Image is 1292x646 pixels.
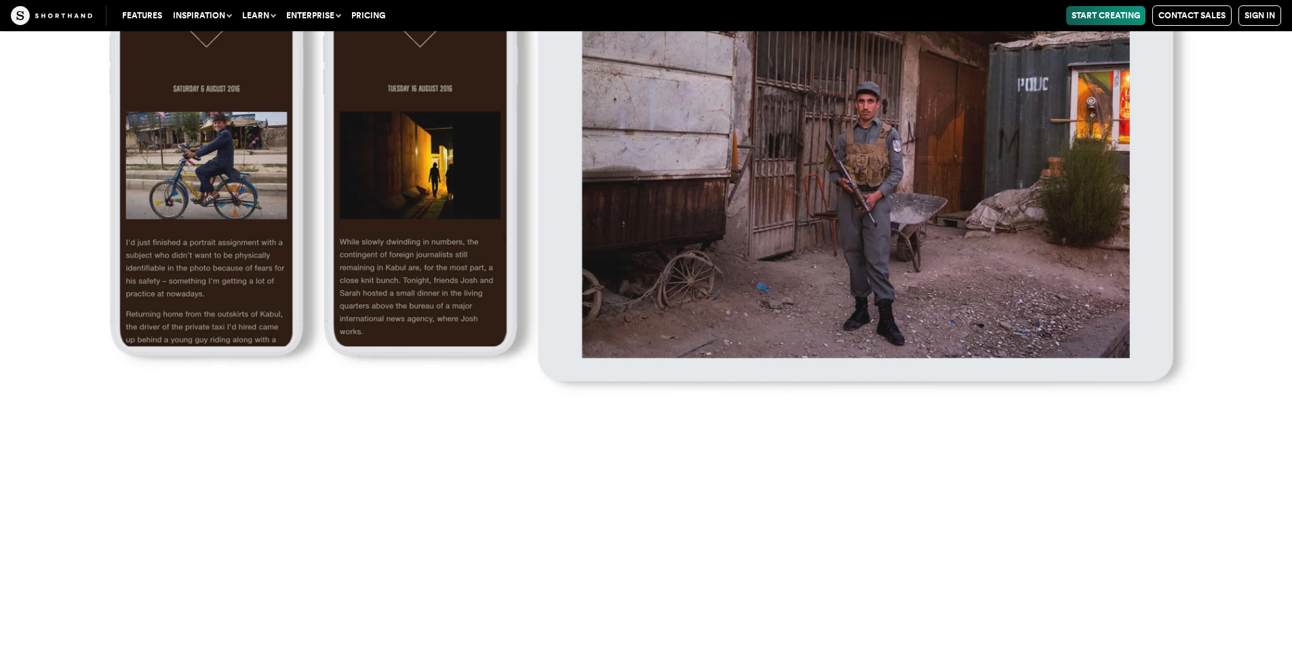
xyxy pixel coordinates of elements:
[168,6,237,25] button: Inspiration
[237,6,281,25] button: Learn
[1238,5,1281,26] a: Sign in
[346,6,391,25] a: Pricing
[1152,5,1232,26] a: Contact Sales
[281,6,346,25] button: Enterprise
[1066,6,1146,25] a: Start Creating
[11,6,92,25] img: The Craft
[117,6,168,25] a: Features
